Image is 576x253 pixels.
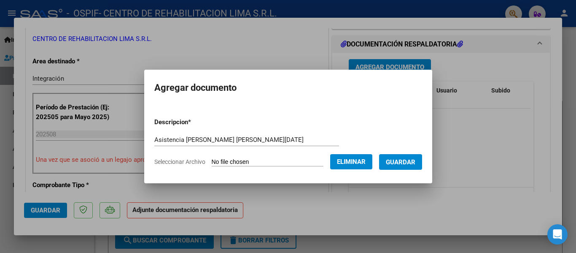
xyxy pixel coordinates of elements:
[154,117,235,127] p: Descripcion
[547,224,568,245] div: Open Intercom Messenger
[379,154,422,170] button: Guardar
[337,158,366,166] span: Eliminar
[154,158,205,165] span: Seleccionar Archivo
[154,80,422,96] h2: Agregar documento
[386,158,415,166] span: Guardar
[330,154,372,169] button: Eliminar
